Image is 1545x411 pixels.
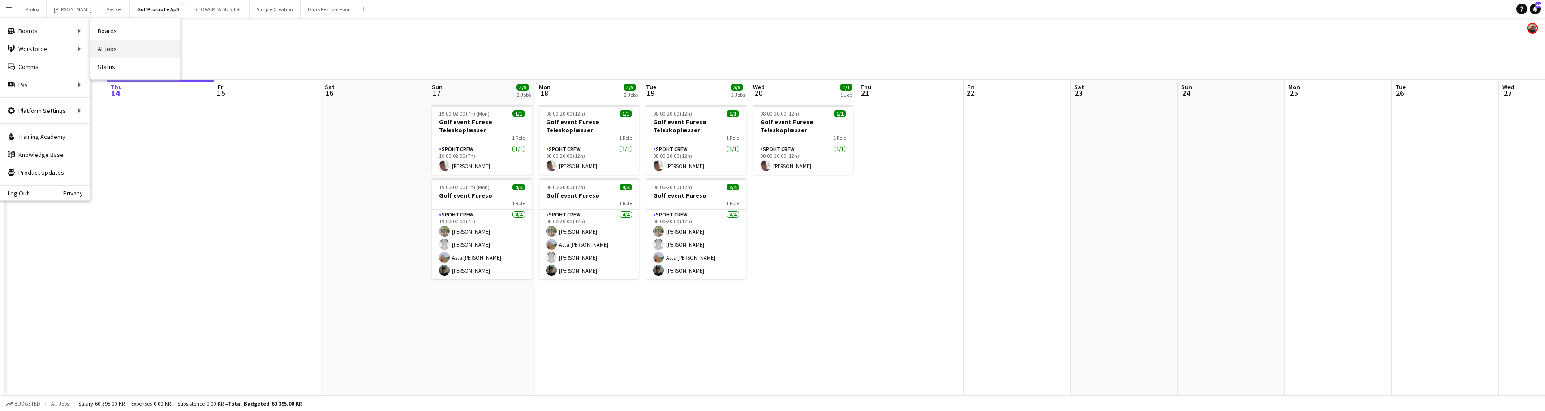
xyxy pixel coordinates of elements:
[49,400,71,407] span: All jobs
[1502,83,1514,91] span: Wed
[727,110,739,117] span: 1/1
[512,134,525,141] span: 1 Role
[646,191,746,199] h3: Golf event Furesø
[620,184,632,190] span: 4/4
[753,105,853,175] app-job-card: 08:00-20:00 (12h)1/1Golf event Furesø Teleskoplæsser1 RoleSpoht Crew1/108:00-20:00 (12h)[PERSON_N...
[859,88,871,98] span: 21
[646,105,746,175] app-job-card: 08:00-20:00 (12h)1/1Golf event Furesø Teleskoplæsser1 RoleSpoht Crew1/108:00-20:00 (12h)[PERSON_N...
[539,210,639,279] app-card-role: Spoht Crew4/408:00-20:00 (12h)[PERSON_NAME]Asta [PERSON_NAME][PERSON_NAME][PERSON_NAME]
[430,88,443,98] span: 17
[539,191,639,199] h3: Golf event Furesø
[966,88,974,98] span: 22
[0,22,90,40] div: Boards
[646,118,746,134] h3: Golf event Furesø Teleskoplæsser
[4,399,42,409] button: Budgeted
[1287,88,1300,98] span: 25
[840,91,852,98] div: 1 Job
[646,144,746,175] app-card-role: Spoht Crew1/108:00-20:00 (12h)[PERSON_NAME]
[90,40,180,58] a: All jobs
[538,88,551,98] span: 18
[1180,88,1192,98] span: 24
[216,88,225,98] span: 15
[620,110,632,117] span: 1/1
[753,118,853,134] h3: Golf event Furesø Teleskoplæsser
[187,0,250,18] button: SHOWCREW SUBHIRE
[512,110,525,117] span: 1/1
[752,88,765,98] span: 20
[0,102,90,120] div: Platform Settings
[1288,83,1300,91] span: Mon
[619,134,632,141] span: 1 Role
[432,83,443,91] span: Sun
[646,178,746,279] app-job-card: 08:00-20:00 (12h)4/4Golf event Furesø1 RoleSpoht Crew4/408:00-20:00 (12h)[PERSON_NAME][PERSON_NAM...
[512,184,525,190] span: 4/4
[432,118,532,134] h3: Golf event Furesø Teleskoplæsser
[727,184,739,190] span: 4/4
[0,58,90,76] a: Comms
[731,84,743,91] span: 5/5
[539,178,639,279] app-job-card: 08:00-20:00 (12h)4/4Golf event Furesø1 RoleSpoht Crew4/408:00-20:00 (12h)[PERSON_NAME]Asta [PERSO...
[0,190,29,197] a: Log Out
[726,200,739,207] span: 1 Role
[1395,83,1406,91] span: Tue
[1394,88,1406,98] span: 26
[130,0,187,18] button: GolfPromote ApS
[439,184,490,190] span: 19:00-02:00 (7h) (Mon)
[967,83,974,91] span: Fri
[1181,83,1192,91] span: Sun
[539,144,639,175] app-card-role: Spoht Crew1/108:00-20:00 (12h)[PERSON_NAME]
[517,91,531,98] div: 2 Jobs
[624,84,636,91] span: 5/5
[109,88,122,98] span: 14
[1501,88,1514,98] span: 27
[218,83,225,91] span: Fri
[546,110,585,117] span: 08:00-20:00 (12h)
[653,110,692,117] span: 08:00-20:00 (12h)
[1530,4,1541,14] a: 44
[539,105,639,175] app-job-card: 08:00-20:00 (12h)1/1Golf event Furesø Teleskoplæsser1 RoleSpoht Crew1/108:00-20:00 (12h)[PERSON_N...
[439,110,490,117] span: 19:00-02:00 (7h) (Mon)
[833,134,846,141] span: 1 Role
[1527,23,1538,34] app-user-avatar: Danny Tranekær
[512,200,525,207] span: 1 Role
[753,83,765,91] span: Wed
[228,400,302,407] span: Total Budgeted 60 395.00 KR
[0,128,90,146] a: Training Academy
[1535,2,1541,8] span: 44
[0,164,90,182] a: Product Updates
[432,178,532,279] app-job-card: 19:00-02:00 (7h) (Mon)4/4Golf event Furesø1 RoleSpoht Crew4/419:00-02:00 (7h)[PERSON_NAME][PERSON...
[731,91,745,98] div: 2 Jobs
[646,210,746,279] app-card-role: Spoht Crew4/408:00-20:00 (12h)[PERSON_NAME][PERSON_NAME]Asta [PERSON_NAME][PERSON_NAME]
[323,88,335,98] span: 16
[99,0,130,18] button: Værket
[840,84,852,91] span: 1/1
[546,184,585,190] span: 08:00-20:00 (12h)
[432,105,532,175] app-job-card: 19:00-02:00 (7h) (Mon)1/1Golf event Furesø Teleskoplæsser1 RoleSpoht Crew1/119:00-02:00 (7h)[PERS...
[653,184,692,190] span: 08:00-20:00 (12h)
[432,191,532,199] h3: Golf event Furesø
[1073,88,1084,98] span: 23
[1074,83,1084,91] span: Sat
[432,144,532,175] app-card-role: Spoht Crew1/119:00-02:00 (7h)[PERSON_NAME]
[18,0,47,18] button: Profox
[111,83,122,91] span: Thu
[0,146,90,164] a: Knowledge Base
[325,83,335,91] span: Sat
[250,0,301,18] button: Simple Creation
[619,200,632,207] span: 1 Role
[760,110,799,117] span: 08:00-20:00 (12h)
[0,76,90,94] div: Pay
[516,84,529,91] span: 5/5
[539,83,551,91] span: Mon
[726,134,739,141] span: 1 Role
[645,88,656,98] span: 19
[90,58,180,76] a: Status
[860,83,871,91] span: Thu
[90,22,180,40] a: Boards
[14,401,40,407] span: Budgeted
[301,0,358,18] button: Djurs Festival Food
[624,91,638,98] div: 2 Jobs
